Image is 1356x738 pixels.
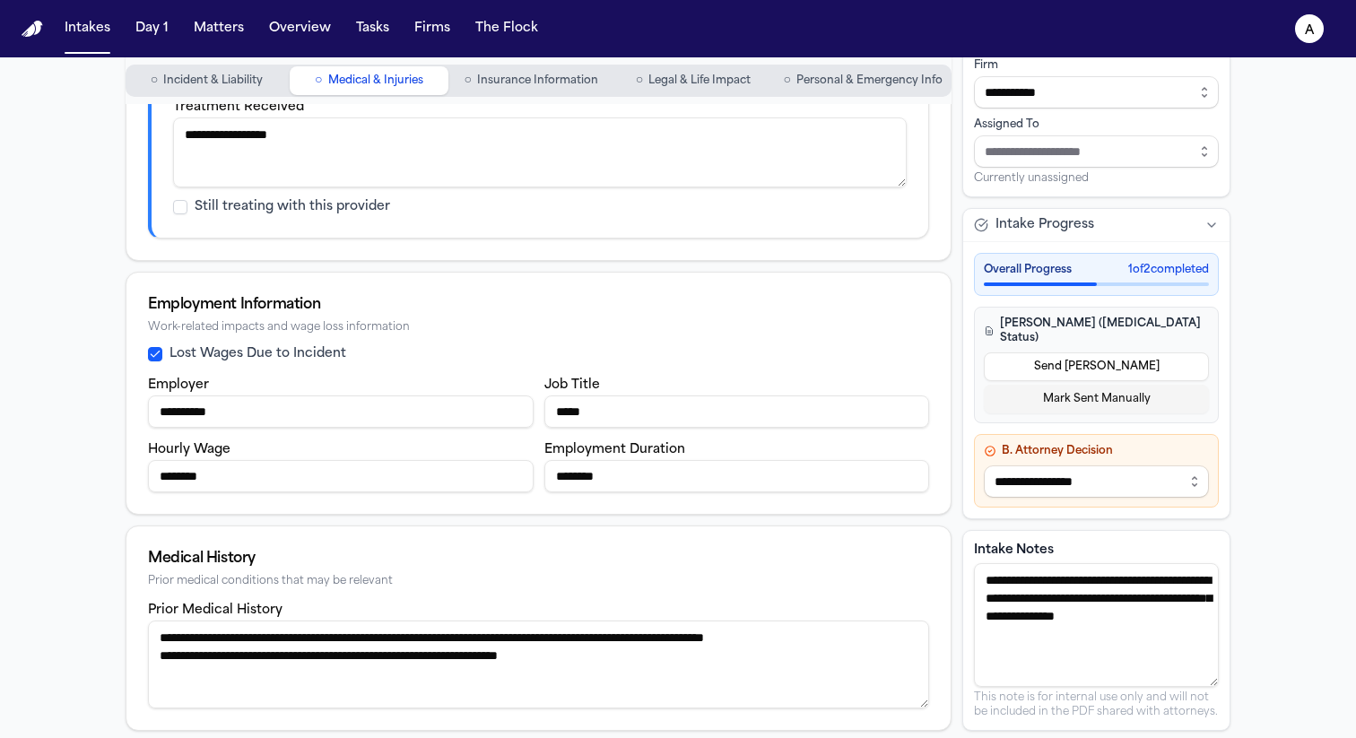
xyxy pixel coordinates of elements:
[148,621,929,708] textarea: Prior medical history
[777,66,950,95] button: Go to Personal & Emergency Info
[262,13,338,45] button: Overview
[984,263,1072,277] span: Overall Progress
[974,542,1219,560] label: Intake Notes
[148,460,534,492] input: Hourly wage
[148,395,534,428] input: Employer
[974,135,1219,168] input: Assign to staff member
[995,216,1094,234] span: Intake Progress
[148,548,929,569] div: Medical History
[407,13,457,45] button: Firms
[128,13,176,45] button: Day 1
[468,13,545,45] button: The Flock
[544,378,600,392] label: Job Title
[57,13,117,45] button: Intakes
[974,117,1219,132] div: Assigned To
[984,385,1209,413] button: Mark Sent Manually
[477,74,598,88] span: Insurance Information
[963,209,1230,241] button: Intake Progress
[148,294,929,316] div: Employment Information
[984,352,1209,381] button: Send [PERSON_NAME]
[974,690,1219,719] p: This note is for internal use only and will not be included in the PDF shared with attorneys.
[544,443,685,456] label: Employment Duration
[22,21,43,38] a: Home
[614,66,773,95] button: Go to Legal & Life Impact
[195,198,390,216] label: Still treating with this provider
[163,74,263,88] span: Incident & Liability
[173,117,907,187] textarea: Treatment received
[148,321,929,334] div: Work-related impacts and wage loss information
[148,603,282,617] label: Prior Medical History
[974,563,1219,687] textarea: Intake notes
[127,66,286,95] button: Go to Incident & Liability
[169,345,346,363] label: Lost Wages Due to Incident
[148,443,230,456] label: Hourly Wage
[148,378,209,392] label: Employer
[290,66,448,95] button: Go to Medical & Injuries
[349,13,396,45] button: Tasks
[544,395,930,428] input: Job title
[544,460,930,492] input: Employment duration
[173,100,304,114] label: Treatment Received
[974,76,1219,109] input: Select firm
[796,74,943,88] span: Personal & Emergency Info
[22,21,43,38] img: Finch Logo
[974,58,1219,73] div: Firm
[328,74,423,88] span: Medical & Injuries
[1128,263,1209,277] span: 1 of 2 completed
[636,72,643,90] span: ○
[452,66,611,95] button: Go to Insurance Information
[148,575,929,588] div: Prior medical conditions that may be relevant
[784,72,791,90] span: ○
[187,13,251,45] button: Matters
[464,72,471,90] span: ○
[151,72,158,90] span: ○
[648,74,751,88] span: Legal & Life Impact
[974,171,1089,186] span: Currently unassigned
[984,444,1209,458] h4: B. Attorney Decision
[984,317,1209,345] h4: [PERSON_NAME] ([MEDICAL_DATA] Status)
[315,72,322,90] span: ○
